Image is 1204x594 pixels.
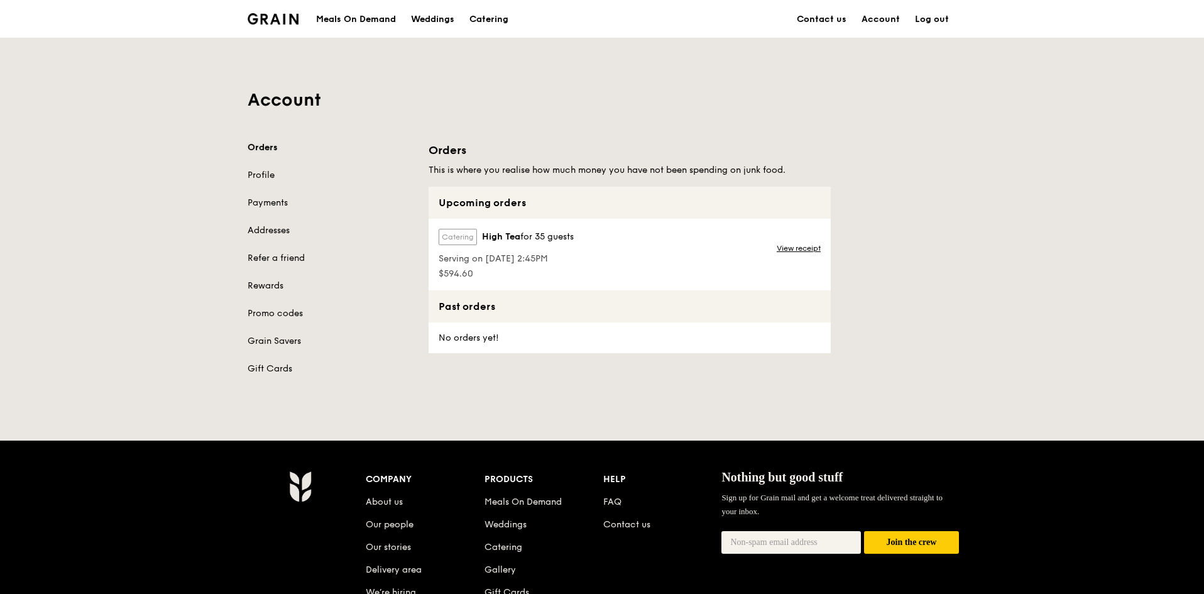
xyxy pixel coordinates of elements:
button: Join the crew [864,531,959,554]
span: for 35 guests [520,231,574,242]
a: Catering [484,542,522,553]
a: Grain Savers [248,335,413,348]
a: Account [854,1,907,38]
span: Nothing but good stuff [721,470,843,484]
label: Catering [439,229,477,245]
h5: This is where you realise how much money you have not been spending on junk food. [429,164,831,177]
div: Weddings [411,1,454,38]
div: Past orders [429,290,831,322]
a: Our people [366,519,413,530]
span: Serving on [DATE] 2:45PM [439,253,574,265]
div: Products [484,471,603,488]
div: No orders yet! [429,322,506,353]
a: Contact us [603,519,650,530]
a: Refer a friend [248,252,413,265]
a: Profile [248,169,413,182]
span: Sign up for Grain mail and get a welcome treat delivered straight to your inbox. [721,493,943,516]
a: Log out [907,1,956,38]
a: View receipt [777,243,821,253]
span: High Tea [482,231,520,243]
a: Weddings [403,1,462,38]
div: Meals On Demand [316,1,396,38]
a: Gallery [484,564,516,575]
a: Payments [248,197,413,209]
a: Orders [248,141,413,154]
div: Help [603,471,722,488]
span: $594.60 [439,268,574,280]
a: Promo codes [248,307,413,320]
a: Our stories [366,542,411,553]
img: Grain [289,471,311,502]
div: Company [366,471,484,488]
h1: Account [248,89,956,111]
a: Meals On Demand [484,497,562,507]
a: Gift Cards [248,363,413,375]
a: Catering [462,1,516,38]
div: Upcoming orders [429,187,831,219]
img: Grain [248,13,298,25]
h1: Orders [429,141,831,159]
a: Delivery area [366,564,422,575]
a: Addresses [248,224,413,237]
a: Contact us [789,1,854,38]
a: About us [366,497,403,507]
div: Catering [469,1,508,38]
input: Non-spam email address [721,531,861,554]
a: FAQ [603,497,621,507]
a: Weddings [484,519,527,530]
a: Rewards [248,280,413,292]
